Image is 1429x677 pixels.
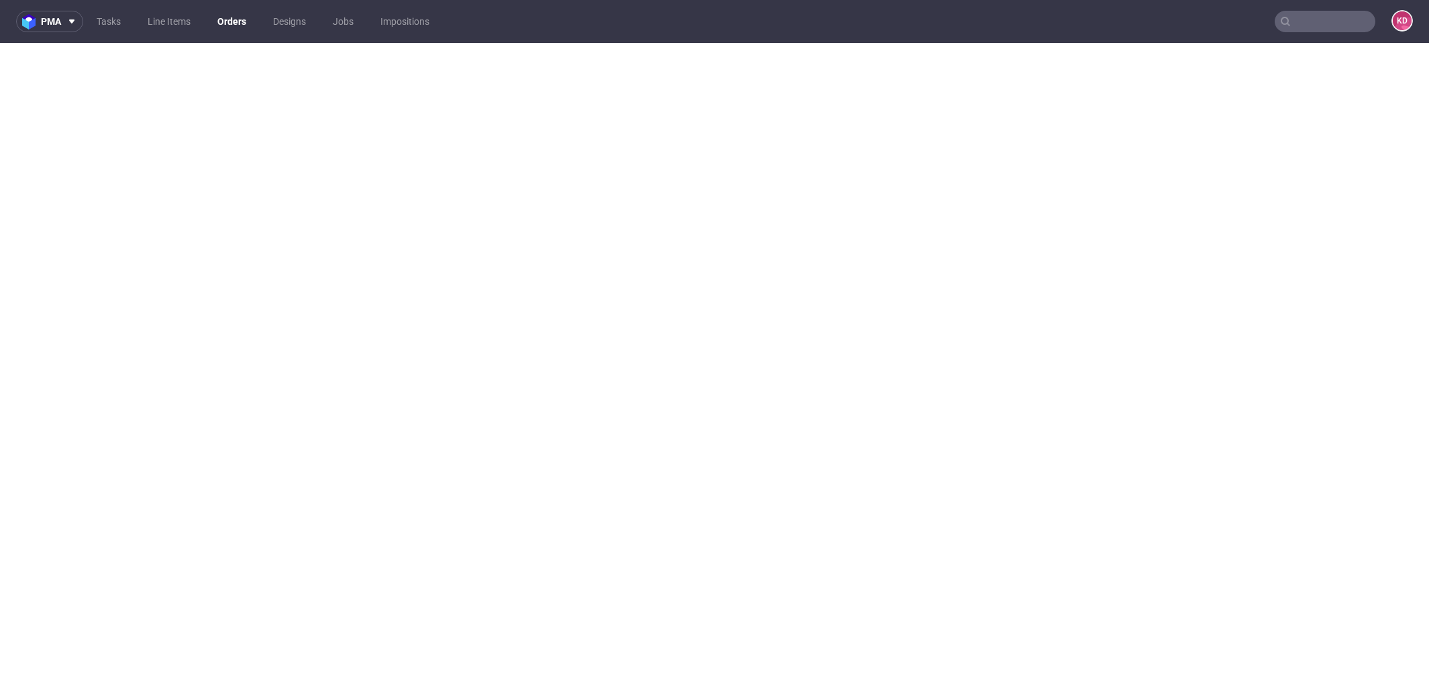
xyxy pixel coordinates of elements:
button: pma [16,11,83,32]
figcaption: KD [1393,11,1412,30]
a: Impositions [372,11,437,32]
a: Line Items [140,11,199,32]
a: Designs [265,11,314,32]
img: logo [22,14,41,30]
a: Jobs [325,11,362,32]
span: pma [41,17,61,26]
a: Tasks [89,11,129,32]
a: Orders [209,11,254,32]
